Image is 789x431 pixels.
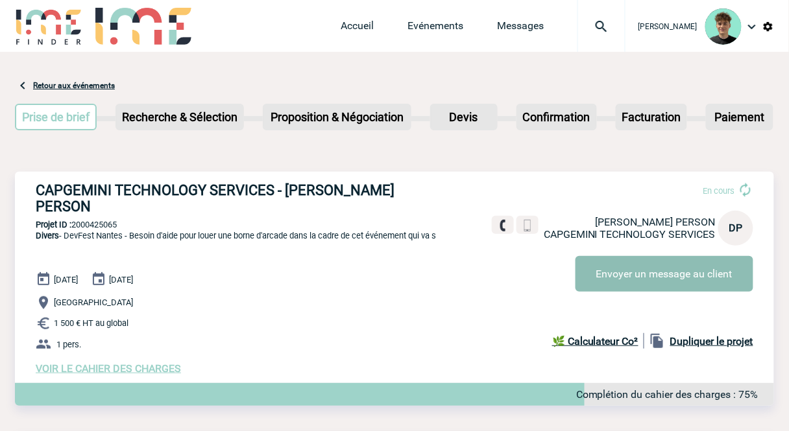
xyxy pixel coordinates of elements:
button: Envoyer un message au client [576,256,753,292]
span: Divers [36,231,59,240]
a: Accueil [341,19,374,38]
img: IME-Finder [15,8,82,45]
p: Devis [431,105,496,129]
p: Recherche & Sélection [117,105,243,129]
img: fixe.png [497,220,509,231]
span: [GEOGRAPHIC_DATA] [54,298,133,308]
a: Retour aux événements [33,81,115,90]
b: 🌿 Calculateur Co² [552,335,638,347]
img: 131612-0.png [705,8,742,45]
b: Dupliquer le projet [670,335,753,347]
p: Proposition & Négociation [264,105,410,129]
span: 1 pers. [56,340,81,349]
p: Facturation [617,105,686,129]
span: [PERSON_NAME] PERSON [596,216,716,228]
p: Paiement [707,105,772,129]
span: [DATE] [54,275,78,285]
a: Messages [497,19,544,38]
span: CAPGEMINI TECHNOLOGY SERVICES [544,228,716,240]
span: 1 500 € HT au global [54,319,128,329]
span: [DATE] [109,275,133,285]
img: file_copy-black-24dp.png [649,333,665,349]
a: 🌿 Calculateur Co² [552,333,644,349]
p: 2000425065 [15,220,774,229]
h3: CAPGEMINI TECHNOLOGY SERVICES - [PERSON_NAME] PERSON [36,182,425,215]
span: - DevFest Nantes - Besoin d'aide pour louer une borne d'arcade dans la cadre de cet événement qui... [36,231,436,240]
img: portable.png [522,220,533,231]
span: En cours [703,186,735,196]
b: Projet ID : [36,220,71,229]
span: DP [729,222,743,234]
a: VOIR LE CAHIER DES CHARGES [36,362,181,375]
p: Prise de brief [16,105,95,129]
span: [PERSON_NAME] [638,22,698,31]
p: Confirmation [518,105,596,129]
a: Evénements [407,19,463,38]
